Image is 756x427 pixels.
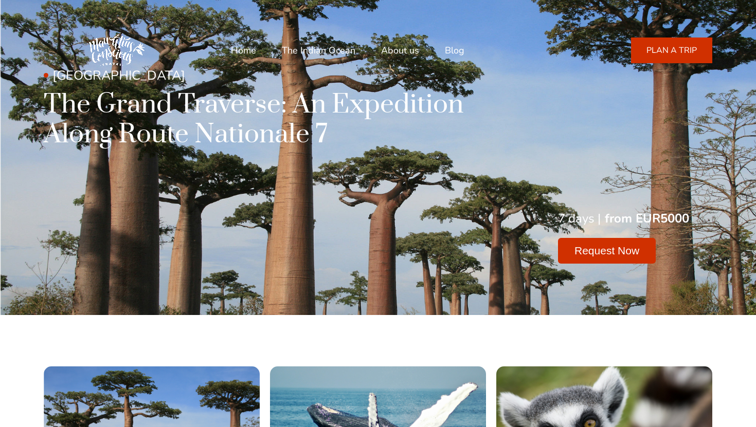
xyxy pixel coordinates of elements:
div: 7 days | [558,210,601,228]
a: The Indian Ocean [282,38,355,63]
a: Home [231,38,256,63]
div: from EUR5000 [605,210,689,228]
a: PLAN A TRIP [631,38,712,63]
a: About us [381,38,419,63]
a: Blog [445,38,464,63]
button: Request Now [558,238,656,264]
h1: The Grand Traverse: An Expedition Along Route Nationale 7 [44,90,486,149]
